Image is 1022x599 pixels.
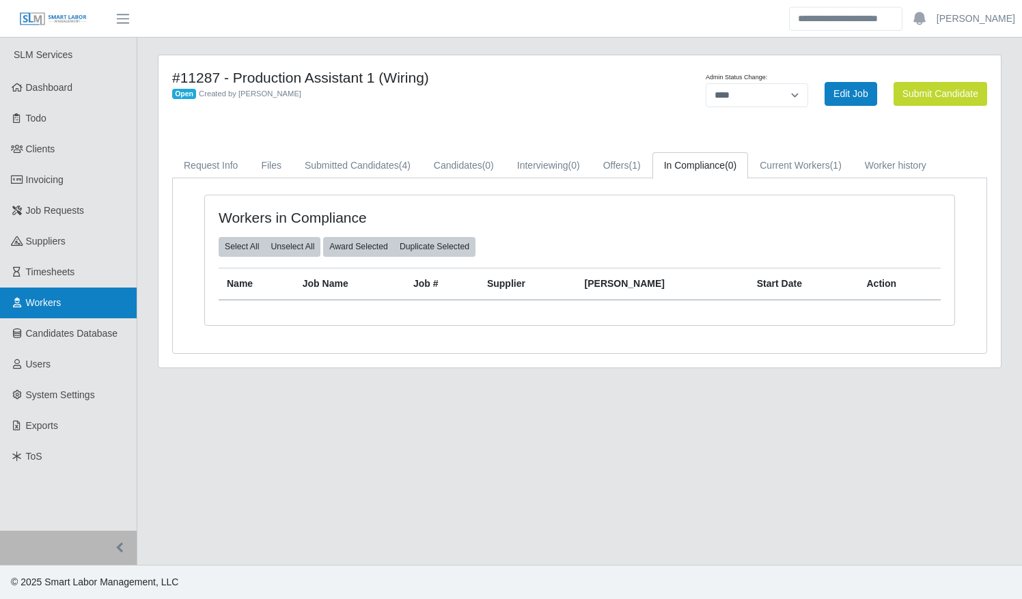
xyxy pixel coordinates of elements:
[26,389,95,400] span: System Settings
[748,152,853,179] a: Current Workers
[894,82,987,106] button: Submit Candidate
[482,160,494,171] span: (0)
[405,268,479,300] th: Job #
[825,82,877,106] a: Edit Job
[789,7,902,31] input: Search
[937,12,1015,26] a: [PERSON_NAME]
[26,266,75,277] span: Timesheets
[26,328,118,339] span: Candidates Database
[14,49,72,60] span: SLM Services
[479,268,577,300] th: Supplier
[323,237,475,256] div: bulk actions
[652,152,749,179] a: In Compliance
[26,359,51,370] span: Users
[26,113,46,124] span: Todo
[592,152,652,179] a: Offers
[26,143,55,154] span: Clients
[11,576,178,587] span: © 2025 Smart Labor Management, LLC
[249,152,293,179] a: Files
[323,237,394,256] button: Award Selected
[706,73,767,83] label: Admin Status Change:
[859,268,941,300] th: Action
[26,82,73,93] span: Dashboard
[725,160,736,171] span: (0)
[293,152,422,179] a: Submitted Candidates
[172,152,249,179] a: Request Info
[219,237,320,256] div: bulk actions
[568,160,580,171] span: (0)
[393,237,475,256] button: Duplicate Selected
[199,89,301,98] span: Created by [PERSON_NAME]
[506,152,592,179] a: Interviewing
[26,451,42,462] span: ToS
[219,237,265,256] button: Select All
[629,160,641,171] span: (1)
[399,160,411,171] span: (4)
[172,89,196,100] span: Open
[294,268,405,300] th: Job Name
[26,205,85,216] span: Job Requests
[749,268,859,300] th: Start Date
[830,160,842,171] span: (1)
[219,209,508,226] h4: Workers in Compliance
[853,152,938,179] a: Worker history
[219,268,294,300] th: Name
[19,12,87,27] img: SLM Logo
[26,297,61,308] span: Workers
[26,236,66,247] span: Suppliers
[26,420,58,431] span: Exports
[172,69,639,86] h4: #11287 - Production Assistant 1 (Wiring)
[264,237,320,256] button: Unselect All
[26,174,64,185] span: Invoicing
[422,152,506,179] a: Candidates
[577,268,749,300] th: [PERSON_NAME]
